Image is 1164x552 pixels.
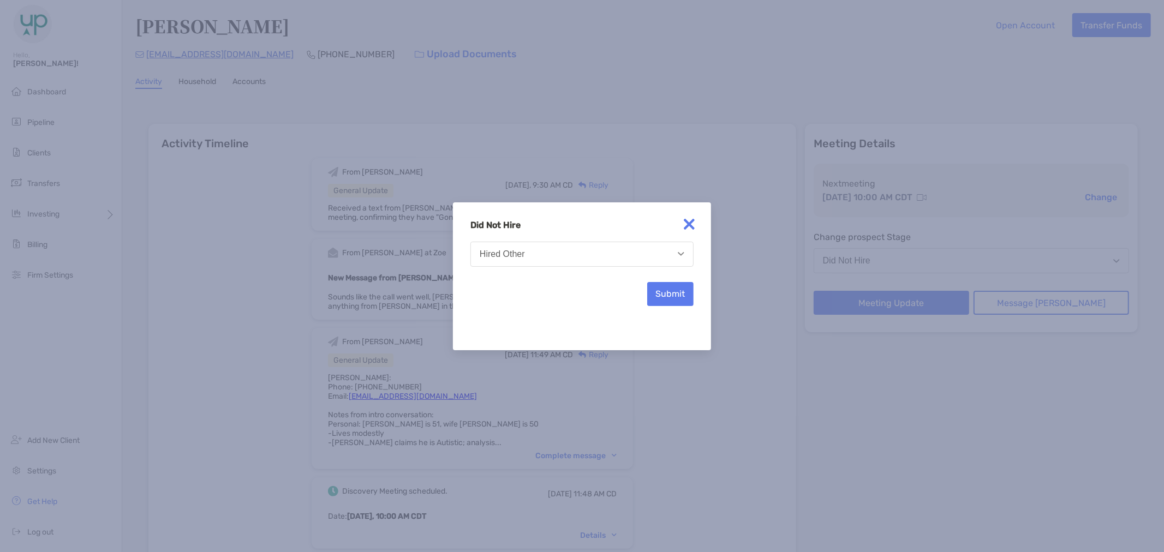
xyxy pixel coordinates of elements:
[470,242,694,267] button: Hired Other
[480,249,525,259] div: Hired Other
[647,282,694,306] button: Submit
[678,252,684,256] img: Open dropdown arrow
[470,220,694,230] h4: Did Not Hire
[678,213,700,235] img: close modal icon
